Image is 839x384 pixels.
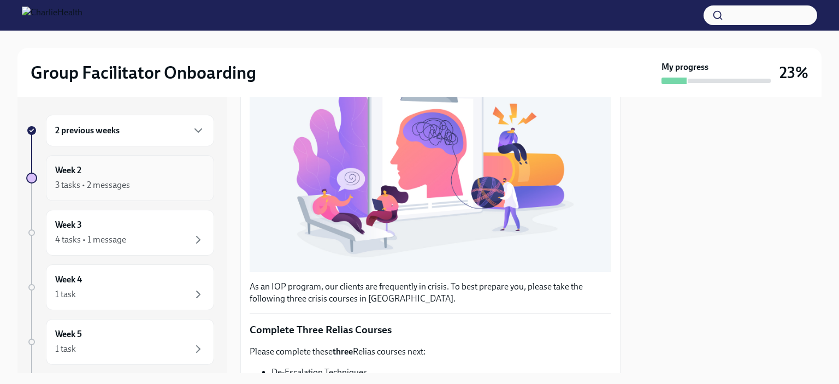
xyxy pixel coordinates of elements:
div: 3 tasks • 2 messages [55,179,130,191]
h6: Week 2 [55,164,81,176]
a: Week 41 task [26,264,214,310]
h2: Group Facilitator Onboarding [31,62,256,84]
li: De-Escalation Techniques [271,367,611,379]
p: Complete Three Relias Courses [250,323,611,337]
a: Week 51 task [26,319,214,365]
h6: Week 4 [55,274,82,286]
div: 4 tasks • 1 message [55,234,126,246]
strong: My progress [661,61,708,73]
button: Zoom image [250,55,611,272]
h6: Week 5 [55,328,82,340]
h6: 2 previous weeks [55,125,120,137]
strong: three [333,346,353,357]
p: Please complete these Relias courses next: [250,346,611,358]
a: Week 23 tasks • 2 messages [26,155,214,201]
h3: 23% [779,63,808,82]
div: 1 task [55,343,76,355]
h6: Week 3 [55,219,82,231]
img: CharlieHealth [22,7,82,24]
p: As an IOP program, our clients are frequently in crisis. To best prepare you, please take the fol... [250,281,611,305]
a: Week 34 tasks • 1 message [26,210,214,256]
div: 2 previous weeks [46,115,214,146]
div: 1 task [55,288,76,300]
